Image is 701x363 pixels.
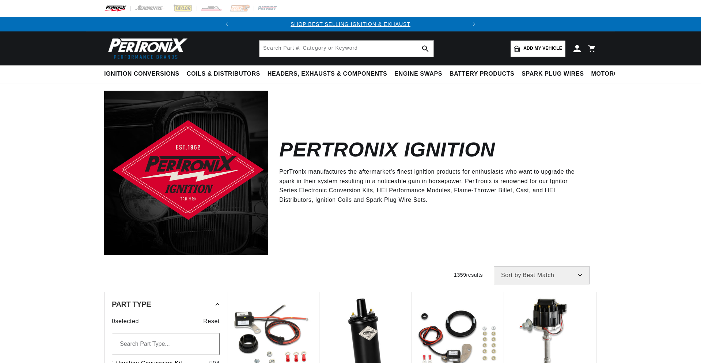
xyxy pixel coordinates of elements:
[511,41,565,57] a: Add my vehicle
[291,21,410,27] a: SHOP BEST SELLING IGNITION & EXHAUST
[112,333,220,355] input: Search Part Type...
[112,317,139,326] span: 0 selected
[187,70,260,78] span: Coils & Distributors
[454,272,483,278] span: 1359 results
[523,45,562,52] span: Add my vehicle
[112,300,151,308] span: Part Type
[234,20,467,28] div: 1 of 2
[591,70,635,78] span: Motorcycle
[264,65,391,83] summary: Headers, Exhausts & Components
[501,272,521,278] span: Sort by
[104,36,188,61] img: Pertronix
[234,20,467,28] div: Announcement
[450,70,514,78] span: Battery Products
[467,17,481,31] button: Translation missing: en.sections.announcements.next_announcement
[446,65,518,83] summary: Battery Products
[522,70,584,78] span: Spark Plug Wires
[259,41,433,57] input: Search Part #, Category or Keyword
[588,65,639,83] summary: Motorcycle
[518,65,587,83] summary: Spark Plug Wires
[104,65,183,83] summary: Ignition Conversions
[104,91,268,255] img: Pertronix Ignition
[268,70,387,78] span: Headers, Exhausts & Components
[104,70,179,78] span: Ignition Conversions
[279,141,495,158] h2: Pertronix Ignition
[391,65,446,83] summary: Engine Swaps
[183,65,264,83] summary: Coils & Distributors
[203,317,220,326] span: Reset
[394,70,442,78] span: Engine Swaps
[86,17,615,31] slideshow-component: Translation missing: en.sections.announcements.announcement_bar
[220,17,234,31] button: Translation missing: en.sections.announcements.previous_announcement
[417,41,433,57] button: search button
[279,167,586,204] p: PerTronix manufactures the aftermarket's finest ignition products for enthusiasts who want to upg...
[494,266,590,284] select: Sort by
